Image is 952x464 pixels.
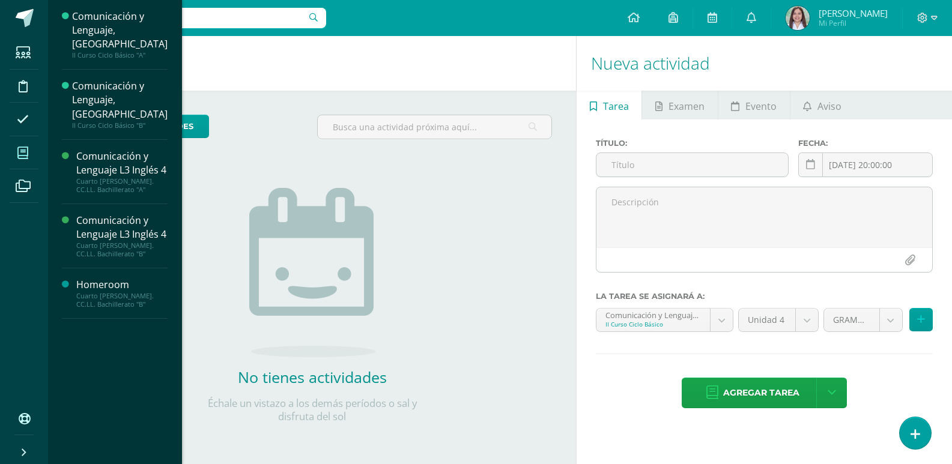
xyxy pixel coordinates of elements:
[76,278,168,292] div: Homeroom
[76,149,168,194] a: Comunicación y Lenguaje L3 Inglés 4Cuarto [PERSON_NAME]. CC.LL. Bachillerato "A"
[76,177,168,194] div: Cuarto [PERSON_NAME]. CC.LL. Bachillerato "A"
[596,292,933,301] label: La tarea se asignará a:
[723,378,799,408] span: Agregar tarea
[72,10,168,59] a: Comunicación y Lenguaje, [GEOGRAPHIC_DATA]II Curso Ciclo Básico "A"
[577,91,641,119] a: Tarea
[718,91,790,119] a: Evento
[72,10,168,51] div: Comunicación y Lenguaje, [GEOGRAPHIC_DATA]
[318,115,552,139] input: Busca una actividad próxima aquí...
[591,36,938,91] h1: Nueva actividad
[72,79,168,129] a: Comunicación y Lenguaje, [GEOGRAPHIC_DATA]II Curso Ciclo Básico "B"
[669,92,705,121] span: Examen
[72,79,168,121] div: Comunicación y Lenguaje, [GEOGRAPHIC_DATA]
[596,309,733,331] a: Comunicación y Lenguaje, Inglés 'A'II Curso Ciclo Básico
[72,51,168,59] div: II Curso Ciclo Básico "A"
[76,278,168,309] a: HomeroomCuarto [PERSON_NAME]. CC.LL. Bachillerato "B"
[605,309,701,320] div: Comunicación y Lenguaje, Inglés 'A'
[739,309,818,331] a: Unidad 4
[799,153,932,176] input: Fecha de entrega
[798,139,933,148] label: Fecha:
[817,92,841,121] span: Aviso
[786,6,810,30] img: f5bd1891ebb362354a98283855bc7a32.png
[748,309,786,331] span: Unidad 4
[833,309,870,331] span: GRAMMAR (10.0%)
[76,292,168,309] div: Cuarto [PERSON_NAME]. CC.LL. Bachillerato "B"
[642,91,717,119] a: Examen
[76,241,168,258] div: Cuarto [PERSON_NAME]. CC.LL. Bachillerato "B"
[56,8,326,28] input: Busca un usuario...
[603,92,629,121] span: Tarea
[62,36,562,91] h1: Actividades
[76,149,168,177] div: Comunicación y Lenguaje L3 Inglés 4
[76,214,168,241] div: Comunicación y Lenguaje L3 Inglés 4
[605,320,701,328] div: II Curso Ciclo Básico
[824,309,902,331] a: GRAMMAR (10.0%)
[192,367,432,387] h2: No tienes actividades
[596,139,788,148] label: Título:
[72,121,168,130] div: II Curso Ciclo Básico "B"
[596,153,787,176] input: Título
[745,92,777,121] span: Evento
[76,214,168,258] a: Comunicación y Lenguaje L3 Inglés 4Cuarto [PERSON_NAME]. CC.LL. Bachillerato "B"
[790,91,855,119] a: Aviso
[249,188,375,357] img: no_activities.png
[819,7,888,19] span: [PERSON_NAME]
[819,18,888,28] span: Mi Perfil
[192,397,432,423] p: Échale un vistazo a los demás períodos o sal y disfruta del sol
